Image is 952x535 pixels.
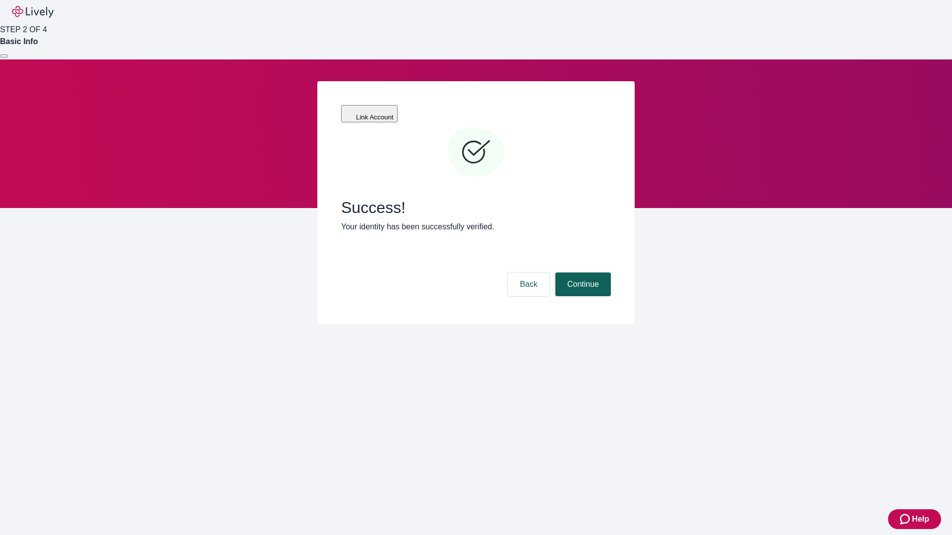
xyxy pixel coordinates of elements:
p: Your identity has been successfully verified. [341,221,611,233]
svg: Zendesk support icon [900,513,912,525]
button: Link Account [341,105,398,122]
img: Lively [12,6,54,18]
span: Success! [341,198,611,217]
button: Back [508,272,549,296]
span: Help [912,513,929,525]
svg: Checkmark icon [446,123,506,182]
button: Zendesk support iconHelp [888,509,941,529]
button: Continue [555,272,611,296]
